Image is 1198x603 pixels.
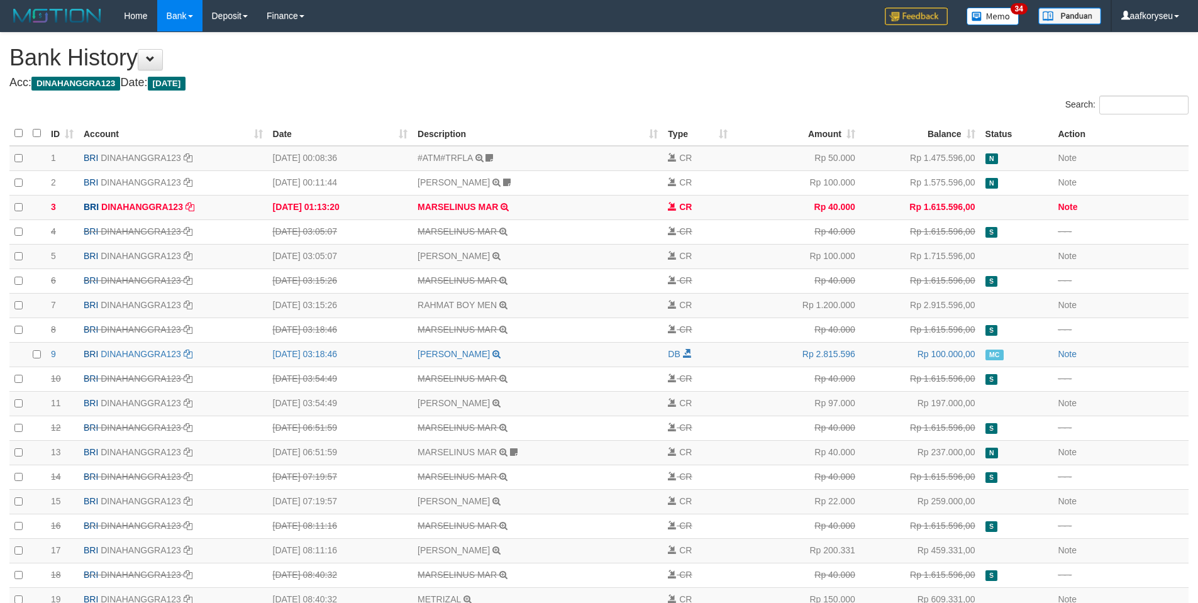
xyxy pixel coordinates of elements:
a: MARSELINUS MAR [418,521,497,531]
td: - - - [1053,514,1189,538]
span: BRI [84,275,98,285]
span: CR [679,447,692,457]
span: CR [679,177,692,187]
span: Has Note [985,178,998,189]
span: BRI [84,202,99,212]
a: MARSELINUS MAR [418,324,497,335]
td: Rp 100.000 [733,170,860,195]
label: Search: [1065,96,1189,114]
a: DINAHANGGRA123 [101,545,181,555]
a: Note [1058,545,1077,555]
a: Copy DINAHANGGRA123 to clipboard [184,251,192,261]
span: Duplicate/Skipped [985,374,998,385]
span: CR [679,300,692,310]
span: CR [679,226,692,236]
span: CR [679,423,692,433]
td: Rp 40.000 [733,514,860,538]
td: Rp 2.815.596 [733,342,860,367]
span: CR [679,275,692,285]
span: BRI [84,177,98,187]
a: Note [1058,398,1077,408]
span: BRI [84,496,98,506]
a: MARSELINUS MAR [418,226,497,236]
a: DINAHANGGRA123 [101,472,181,482]
td: - - - [1053,367,1189,391]
td: Rp 40.000 [733,268,860,293]
span: CR [679,570,692,580]
span: 5 [51,251,56,261]
img: panduan.png [1038,8,1101,25]
span: 18 [51,570,61,580]
a: Note [1058,349,1077,359]
td: [DATE] 03:18:46 [268,318,413,342]
span: BRI [84,423,98,433]
td: [DATE] 07:19:57 [268,489,413,514]
th: Description: activate to sort column ascending [413,121,663,146]
h1: Bank History [9,45,1189,70]
span: 11 [51,398,61,408]
a: Note [1058,300,1077,310]
span: BRI [84,521,98,531]
span: 2 [51,177,56,187]
a: Copy DINAHANGGRA123 to clipboard [184,373,192,384]
a: [PERSON_NAME] [418,251,490,261]
td: [DATE] 06:51:59 [268,440,413,465]
span: CR [679,472,692,482]
a: Note [1058,251,1077,261]
td: [DATE] 03:15:26 [268,293,413,318]
a: DINAHANGGRA123 [101,275,181,285]
span: Duplicate/Skipped [985,325,998,336]
span: 9 [51,349,56,359]
span: CR [679,202,692,212]
th: Amount: activate to sort column ascending [733,121,860,146]
a: [PERSON_NAME] [418,398,490,408]
td: [DATE] 06:51:59 [268,416,413,440]
span: 17 [51,545,61,555]
a: [PERSON_NAME] [418,496,490,506]
a: Copy DINAHANGGRA123 to clipboard [184,447,192,457]
span: Has Note [985,448,998,458]
a: MARSELINUS MAR [418,423,497,433]
td: [DATE] 03:54:49 [268,367,413,391]
span: 15 [51,496,61,506]
span: Duplicate/Skipped [985,227,998,238]
td: - - - [1053,219,1189,244]
td: Rp 2.915.596,00 [860,293,980,318]
span: BRI [84,349,98,359]
a: MARSELINUS MAR [418,373,497,384]
a: Copy DINAHANGGRA123 to clipboard [184,398,192,408]
a: MARSELINUS MAR [418,275,497,285]
td: - - - [1053,318,1189,342]
a: Note [1058,177,1077,187]
span: BRI [84,398,98,408]
span: 34 [1011,3,1028,14]
td: Rp 100.000 [733,244,860,268]
td: [DATE] 01:13:20 [268,195,413,219]
td: [DATE] 08:11:16 [268,514,413,538]
span: BRI [84,226,98,236]
a: MARSELINUS MAR [418,472,497,482]
a: Copy DINAHANGGRA123 to clipboard [184,423,192,433]
td: Rp 1.615.596,00 [860,465,980,489]
a: [PERSON_NAME] [418,177,490,187]
td: Rp 40.000 [733,219,860,244]
a: Note [1058,153,1077,163]
td: Rp 40.000 [733,465,860,489]
td: Rp 40.000 [733,416,860,440]
td: Rp 40.000 [733,318,860,342]
span: 10 [51,373,61,384]
h4: Acc: Date: [9,77,1189,89]
td: Rp 40.000 [733,195,860,219]
td: [DATE] 08:11:16 [268,538,413,563]
a: DINAHANGGRA123 [101,447,181,457]
th: Date: activate to sort column ascending [268,121,413,146]
span: CR [679,324,692,335]
a: DINAHANGGRA123 [101,398,181,408]
span: 8 [51,324,56,335]
span: CR [679,521,692,531]
span: BRI [84,447,98,457]
span: DINAHANGGRA123 [31,77,120,91]
td: - - - [1053,465,1189,489]
a: DINAHANGGRA123 [101,496,181,506]
a: Copy DINAHANGGRA123 to clipboard [184,275,192,285]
